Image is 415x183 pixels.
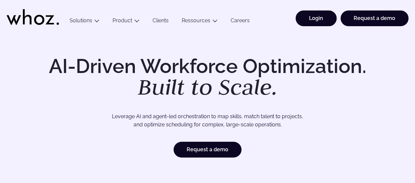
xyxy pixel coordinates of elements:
button: Solutions [63,17,106,26]
a: Ressources [182,17,210,24]
a: Request a demo [341,10,408,26]
a: Product [113,17,132,24]
h1: AI-Driven Workforce Optimization. [40,56,376,98]
a: Request a demo [174,142,241,157]
em: Built to Scale. [138,72,278,101]
a: Careers [224,17,256,26]
a: Login [296,10,337,26]
button: Ressources [175,17,224,26]
a: Clients [146,17,175,26]
p: Leverage AI and agent-led orchestration to map skills, match talent to projects, and optimize sch... [32,112,383,129]
button: Product [106,17,146,26]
